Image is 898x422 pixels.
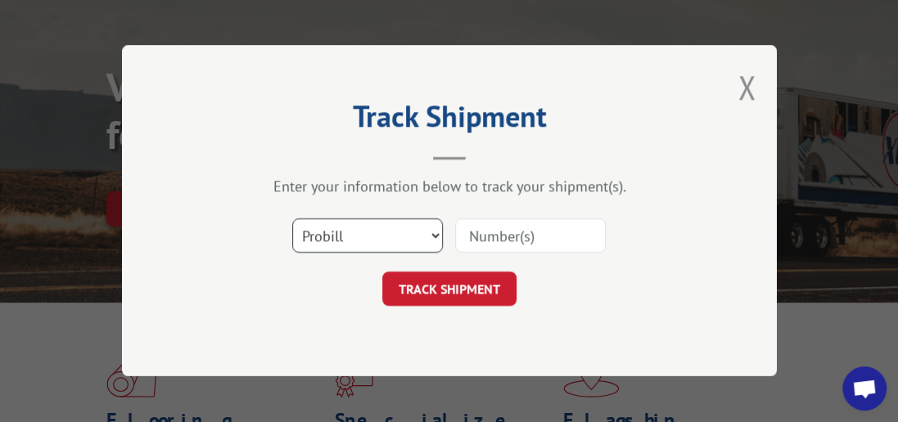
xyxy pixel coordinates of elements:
[842,366,887,411] div: Open chat
[382,272,517,307] button: TRACK SHIPMENT
[738,65,756,109] button: Close modal
[455,219,606,254] input: Number(s)
[204,105,695,136] h2: Track Shipment
[204,177,695,196] div: Enter your information below to track your shipment(s).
